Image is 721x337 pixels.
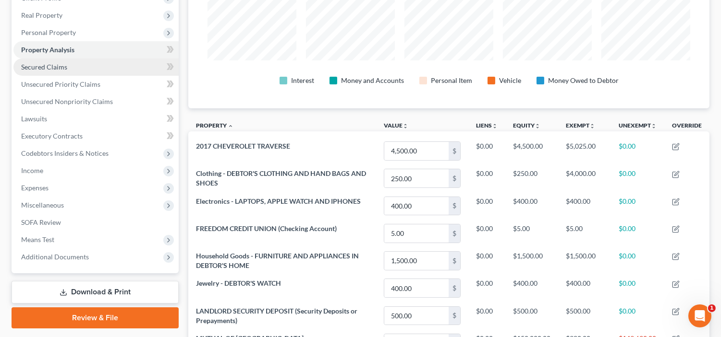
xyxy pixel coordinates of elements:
span: Real Property [21,11,62,19]
div: Money and Accounts [341,76,404,85]
span: Means Test [21,235,54,244]
i: unfold_more [589,123,595,129]
i: unfold_more [535,123,540,129]
div: $ [449,279,460,297]
input: 0.00 [384,197,449,215]
span: Personal Property [21,28,76,36]
span: FREEDOM CREDIT UNION (Checking Account) [196,224,337,232]
td: $4,000.00 [558,164,611,192]
span: 1 [708,304,716,312]
div: Vehicle [499,76,521,85]
td: $4,500.00 [505,137,558,164]
td: $0.00 [611,220,664,247]
div: $ [449,142,460,160]
iframe: Intercom live chat [688,304,711,327]
a: Unsecured Priority Claims [13,76,179,93]
td: $400.00 [505,192,558,220]
td: $1,500.00 [558,247,611,274]
div: Personal Item [431,76,472,85]
input: 0.00 [384,307,449,325]
span: Lawsuits [21,115,47,123]
a: Liensunfold_more [476,122,498,129]
td: $0.00 [468,137,505,164]
td: $0.00 [611,137,664,164]
span: Unsecured Nonpriority Claims [21,97,113,105]
td: $400.00 [558,275,611,302]
span: LANDLORD SECURITY DEPOSIT (Security Deposits or Prepayments) [196,307,357,325]
div: $ [449,197,460,215]
span: Property Analysis [21,46,74,54]
a: Valueunfold_more [384,122,408,129]
span: Household Goods - FURNITURE AND APPLIANCES IN DEBTOR'S HOME [196,252,359,269]
td: $0.00 [611,302,664,329]
div: Money Owed to Debtor [548,76,619,85]
th: Override [664,116,709,138]
div: $ [449,169,460,187]
a: Lawsuits [13,110,179,128]
div: $ [449,224,460,243]
input: 0.00 [384,252,449,270]
span: Electronics - LAPTOPS, APPLE WATCH AND IPHONES [196,197,361,205]
a: SOFA Review [13,214,179,231]
i: unfold_more [651,123,657,129]
div: Interest [291,76,314,85]
span: Expenses [21,184,49,192]
span: Additional Documents [21,253,89,261]
a: Property expand_less [196,122,233,129]
a: Exemptunfold_more [566,122,595,129]
td: $400.00 [558,192,611,220]
td: $0.00 [611,275,664,302]
td: $0.00 [468,275,505,302]
td: $250.00 [505,164,558,192]
a: Equityunfold_more [513,122,540,129]
td: $0.00 [468,247,505,274]
a: Property Analysis [13,41,179,58]
div: $ [449,252,460,270]
input: 0.00 [384,169,449,187]
span: Codebtors Insiders & Notices [21,149,109,157]
td: $0.00 [611,247,664,274]
a: Executory Contracts [13,128,179,145]
span: Miscellaneous [21,201,64,209]
td: $0.00 [468,220,505,247]
a: Review & File [12,307,179,328]
span: Unsecured Priority Claims [21,80,100,88]
td: $500.00 [505,302,558,329]
span: 2017 CHEVEROLET TRAVERSE [196,142,290,150]
td: $0.00 [611,192,664,220]
input: 0.00 [384,142,449,160]
span: SOFA Review [21,218,61,226]
td: $5.00 [558,220,611,247]
a: Secured Claims [13,58,179,76]
i: unfold_more [403,123,408,129]
span: Clothing - DEBTOR'S CLOTHING AND HAND BAGS AND SHOES [196,169,366,187]
a: Download & Print [12,281,179,303]
span: Secured Claims [21,63,67,71]
span: Executory Contracts [21,132,83,140]
i: expand_less [228,123,233,129]
td: $0.00 [468,302,505,329]
span: Jewelry - DEBTOR'S WATCH [196,279,281,287]
td: $5.00 [505,220,558,247]
td: $1,500.00 [505,247,558,274]
a: Unexemptunfold_more [619,122,657,129]
td: $500.00 [558,302,611,329]
td: $0.00 [468,192,505,220]
i: unfold_more [492,123,498,129]
input: 0.00 [384,279,449,297]
td: $5,025.00 [558,137,611,164]
span: Income [21,166,43,174]
td: $400.00 [505,275,558,302]
a: Unsecured Nonpriority Claims [13,93,179,110]
div: $ [449,307,460,325]
td: $0.00 [611,164,664,192]
input: 0.00 [384,224,449,243]
td: $0.00 [468,164,505,192]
